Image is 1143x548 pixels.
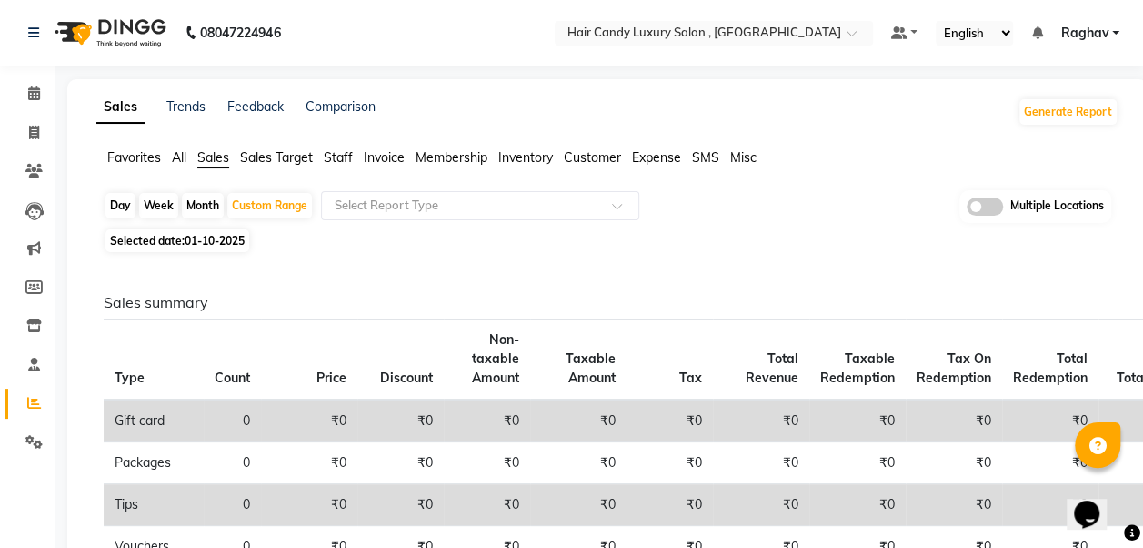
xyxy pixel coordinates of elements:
[713,484,809,526] td: ₹0
[1002,484,1098,526] td: ₹0
[416,149,487,166] span: Membership
[166,98,206,115] a: Trends
[730,149,757,166] span: Misc
[46,7,171,58] img: logo
[227,193,312,218] div: Custom Range
[357,442,444,484] td: ₹0
[324,149,353,166] span: Staff
[1067,475,1125,530] iframe: chat widget
[104,400,204,442] td: Gift card
[564,149,621,166] span: Customer
[530,442,627,484] td: ₹0
[115,370,145,386] span: Type
[917,350,991,386] span: Tax On Redemption
[261,400,357,442] td: ₹0
[380,370,433,386] span: Discount
[1019,99,1117,125] button: Generate Report
[204,442,261,484] td: 0
[105,229,249,252] span: Selected date:
[204,400,261,442] td: 0
[105,193,135,218] div: Day
[197,149,229,166] span: Sales
[627,442,713,484] td: ₹0
[1060,24,1108,43] span: Raghav
[566,350,616,386] span: Taxable Amount
[809,400,906,442] td: ₹0
[692,149,719,166] span: SMS
[444,400,530,442] td: ₹0
[906,400,1002,442] td: ₹0
[227,98,284,115] a: Feedback
[185,234,245,248] span: 01-10-2025
[809,442,906,484] td: ₹0
[139,193,178,218] div: Week
[104,484,204,526] td: Tips
[632,149,681,166] span: Expense
[364,149,405,166] span: Invoice
[306,98,376,115] a: Comparison
[498,149,553,166] span: Inventory
[1002,442,1098,484] td: ₹0
[627,400,713,442] td: ₹0
[530,400,627,442] td: ₹0
[104,442,204,484] td: Packages
[200,7,280,58] b: 08047224946
[679,370,702,386] span: Tax
[627,484,713,526] td: ₹0
[172,149,186,166] span: All
[713,400,809,442] td: ₹0
[261,484,357,526] td: ₹0
[107,149,161,166] span: Favorites
[240,149,313,166] span: Sales Target
[96,91,145,124] a: Sales
[444,484,530,526] td: ₹0
[746,350,798,386] span: Total Revenue
[713,442,809,484] td: ₹0
[472,331,519,386] span: Non-taxable Amount
[530,484,627,526] td: ₹0
[906,442,1002,484] td: ₹0
[104,294,1104,311] h6: Sales summary
[1010,198,1104,216] span: Multiple Locations
[1002,400,1098,442] td: ₹0
[809,484,906,526] td: ₹0
[820,350,895,386] span: Taxable Redemption
[261,442,357,484] td: ₹0
[906,484,1002,526] td: ₹0
[357,484,444,526] td: ₹0
[444,442,530,484] td: ₹0
[204,484,261,526] td: 0
[215,370,250,386] span: Count
[182,193,224,218] div: Month
[357,400,444,442] td: ₹0
[316,370,346,386] span: Price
